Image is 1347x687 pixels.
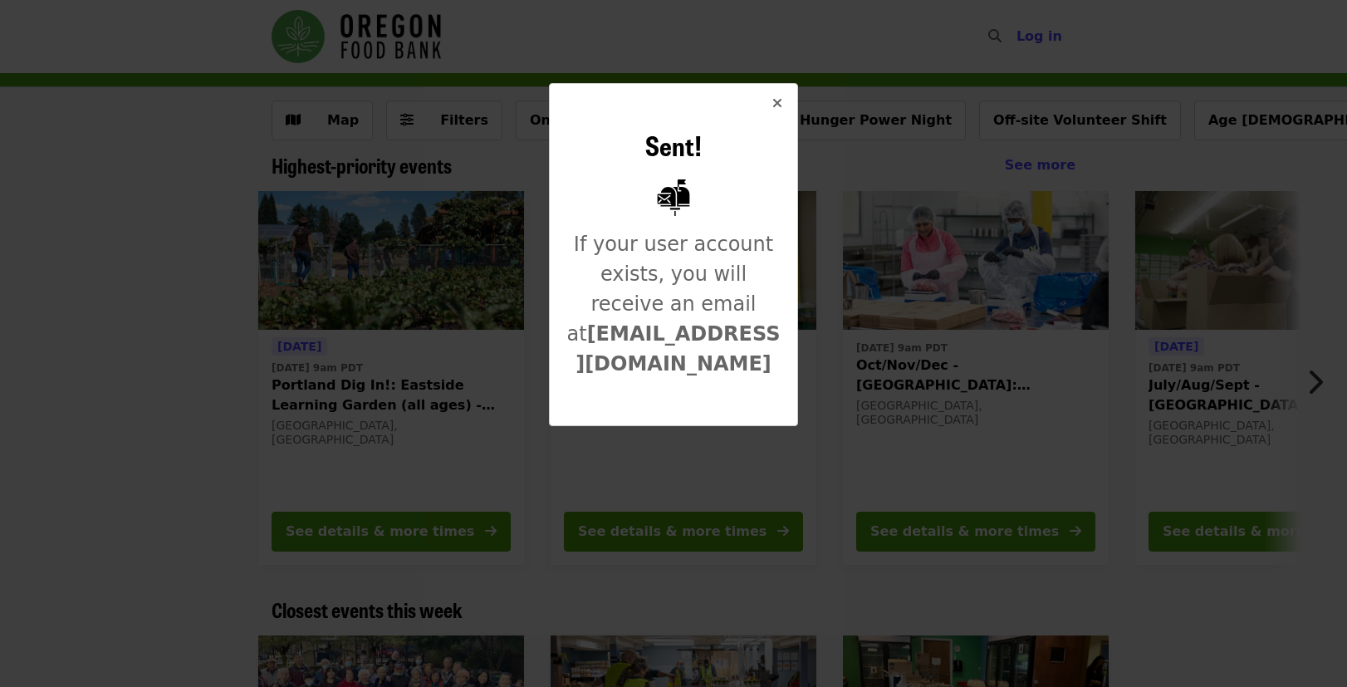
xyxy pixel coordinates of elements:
[772,96,782,111] i: times icon
[576,322,780,375] strong: [EMAIL_ADDRESS][DOMAIN_NAME]
[645,125,702,164] span: Sent!
[757,84,797,124] button: Close
[567,233,781,375] span: If your user account exists, you will receive an email at
[642,166,705,229] img: Mailbox with letter inside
